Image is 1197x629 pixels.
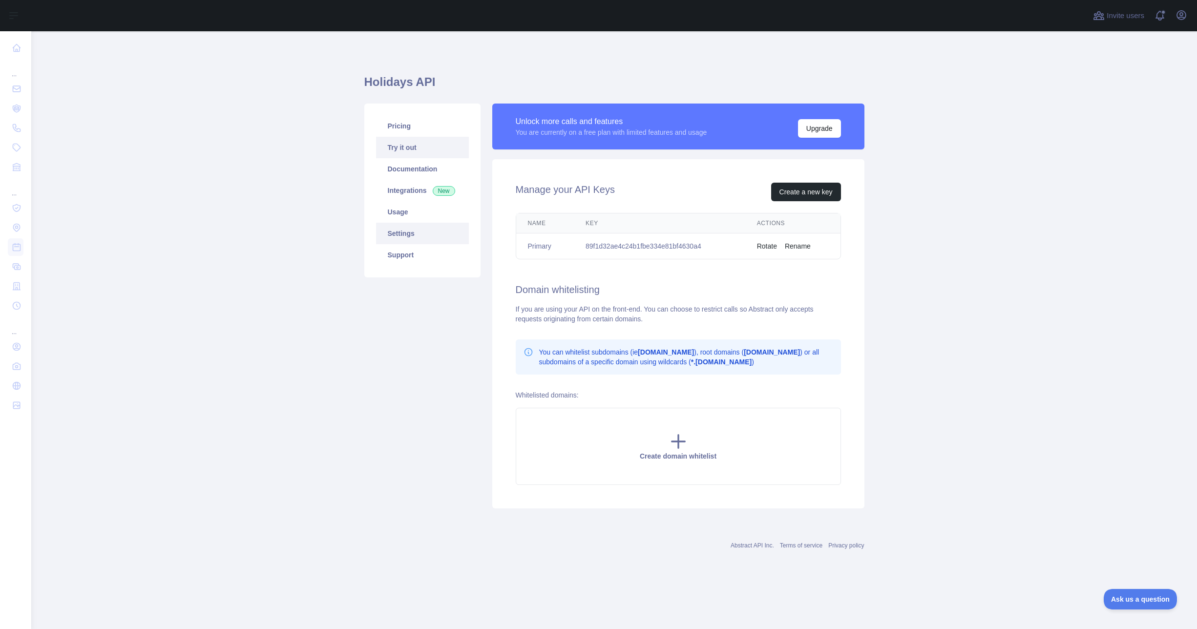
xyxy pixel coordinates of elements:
b: *.[DOMAIN_NAME] [691,358,752,366]
h1: Holidays API [364,74,864,98]
button: Rename [785,241,811,251]
h2: Domain whitelisting [516,283,841,296]
a: Settings [376,223,469,244]
a: Privacy policy [828,542,864,549]
button: Rotate [757,241,777,251]
a: Support [376,244,469,266]
th: Name [516,213,574,233]
div: ... [8,178,23,197]
a: Usage [376,201,469,223]
div: ... [8,59,23,78]
button: Create a new key [771,183,841,201]
a: Documentation [376,158,469,180]
td: Primary [516,233,574,259]
b: [DOMAIN_NAME] [744,348,800,356]
button: Invite users [1091,8,1146,23]
h2: Manage your API Keys [516,183,615,201]
p: You can whitelist subdomains (ie ), root domains ( ) or all subdomains of a specific domain using... [539,347,833,367]
span: Invite users [1107,10,1144,21]
a: Terms of service [780,542,822,549]
div: Unlock more calls and features [516,116,707,127]
div: If you are using your API on the front-end. You can choose to restrict calls so Abstract only acc... [516,304,841,324]
b: [DOMAIN_NAME] [638,348,694,356]
iframe: Toggle Customer Support [1104,589,1177,609]
th: Actions [745,213,840,233]
a: Pricing [376,115,469,137]
span: Create domain whitelist [640,452,716,460]
a: Try it out [376,137,469,158]
span: New [433,186,455,196]
a: Integrations New [376,180,469,201]
label: Whitelisted domains: [516,391,579,399]
td: 89f1d32ae4c24b1fbe334e81bf4630a4 [574,233,745,259]
button: Upgrade [798,119,841,138]
a: Abstract API Inc. [731,542,774,549]
th: Key [574,213,745,233]
div: ... [8,316,23,336]
div: You are currently on a free plan with limited features and usage [516,127,707,137]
